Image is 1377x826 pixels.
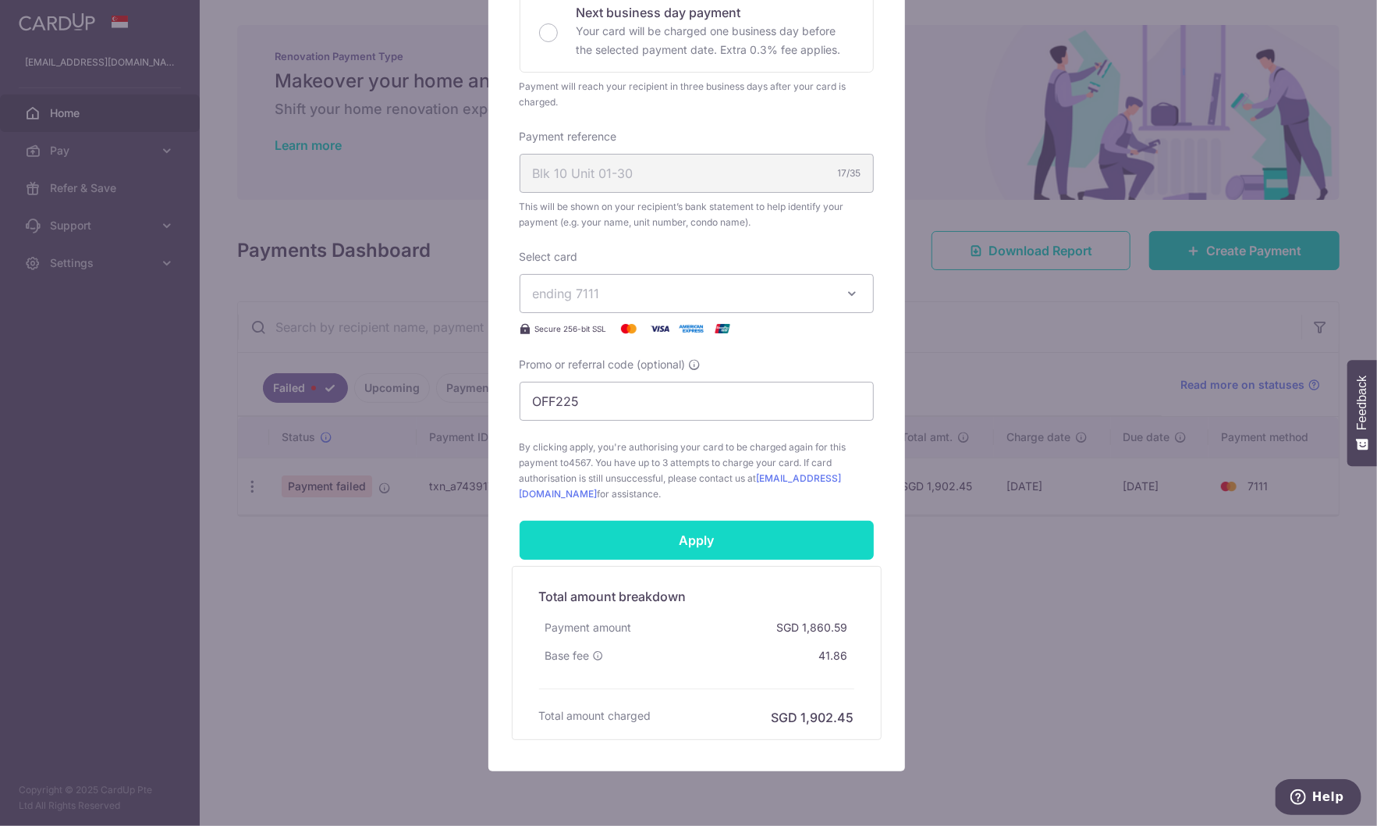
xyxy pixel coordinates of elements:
[577,22,854,59] p: Your card will be charged one business day before the selected payment date. Extra 0.3% fee applies.
[520,249,578,265] label: Select card
[813,642,854,670] div: 41.86
[545,648,590,664] span: Base fee
[772,708,854,727] h6: SGD 1,902.45
[520,129,617,144] label: Payment reference
[1355,376,1369,430] span: Feedback
[707,319,738,338] img: UnionPay
[771,614,854,642] div: SGD 1,860.59
[520,357,686,372] span: Promo or referral code (optional)
[1276,779,1361,818] iframe: Opens a widget where you can find more information
[577,3,854,22] p: Next business day payment
[570,457,591,468] span: 4567
[838,166,861,181] div: 17/35
[644,319,676,338] img: Visa
[533,286,600,301] span: ending 7111
[539,614,638,642] div: Payment amount
[520,521,874,560] input: Apply
[520,79,874,110] div: Payment will reach your recipient in three business days after your card is charged.
[539,587,854,606] h5: Total amount breakdown
[520,274,874,313] button: ending 7111
[676,319,707,338] img: American Express
[520,199,874,230] span: This will be shown on your recipient’s bank statement to help identify your payment (e.g. your na...
[539,708,651,724] h6: Total amount charged
[1347,360,1377,466] button: Feedback - Show survey
[613,319,644,338] img: Mastercard
[535,322,607,335] span: Secure 256-bit SSL
[520,440,874,502] span: By clicking apply, you're authorising your card to be charged again for this payment to . You hav...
